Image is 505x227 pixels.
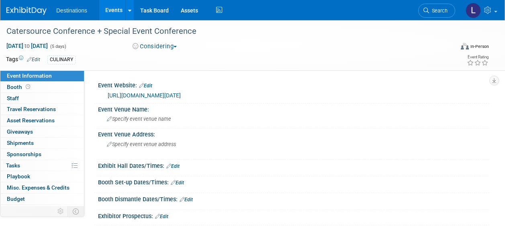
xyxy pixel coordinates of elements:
div: Event Venue Name: [98,103,489,113]
span: Sponsorships [7,151,41,157]
a: Edit [155,214,168,219]
a: Budget [0,194,84,204]
button: Considering [130,42,180,51]
a: Edit [166,163,180,169]
a: Sponsorships [0,149,84,160]
a: Tasks [0,160,84,171]
a: Search [418,4,455,18]
span: Giveaways [7,128,33,135]
div: Exhibit Hall Dates/Times: [98,160,489,170]
div: Event Rating [467,55,489,59]
a: Giveaways [0,126,84,137]
span: Misc. Expenses & Credits [7,184,70,191]
span: (5 days) [49,44,66,49]
span: Booth [7,84,32,90]
div: Exhibitor Prospectus: [98,210,489,221]
div: In-Person [470,43,489,50]
span: Booth not reserved yet [24,84,32,90]
span: to [23,43,31,49]
a: [URL][DOMAIN_NAME][DATE] [108,92,181,99]
div: Event Website: [98,79,489,90]
img: Format-Inperson.png [461,43,469,50]
span: Specify event venue name [107,116,171,122]
a: Edit [27,57,40,62]
span: Specify event venue address [107,141,176,147]
span: Destinations [56,7,87,14]
div: Event Format [419,42,489,54]
div: Event Venue Address: [98,128,489,138]
img: Lauren Herod [466,3,481,18]
a: Travel Reservations [0,104,84,115]
span: Shipments [7,140,34,146]
a: Edit [171,180,184,186]
span: Travel Reservations [7,106,56,112]
div: Booth Set-up Dates/Times: [98,176,489,187]
td: Personalize Event Tab Strip [54,206,68,217]
td: Toggle Event Tabs [68,206,84,217]
span: Asset Reservations [7,117,55,124]
span: Event Information [7,72,52,79]
img: ExhibitDay [6,7,47,15]
a: Edit [139,83,152,89]
span: Playbook [7,173,30,180]
span: Budget [7,196,25,202]
a: Shipments [0,138,84,149]
div: CULINARY [47,56,76,64]
div: Booth Dismantle Dates/Times: [98,193,489,204]
span: Search [429,8,448,14]
td: Tags [6,55,40,64]
span: Staff [7,95,19,101]
span: Tasks [6,162,20,169]
div: Catersource Conference + Special Event Conference [4,24,448,39]
a: Edit [180,197,193,202]
span: [DATE] [DATE] [6,42,48,50]
a: Booth [0,82,84,93]
a: Misc. Expenses & Credits [0,182,84,193]
a: Playbook [0,171,84,182]
a: Asset Reservations [0,115,84,126]
a: Staff [0,93,84,104]
a: Event Information [0,70,84,81]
